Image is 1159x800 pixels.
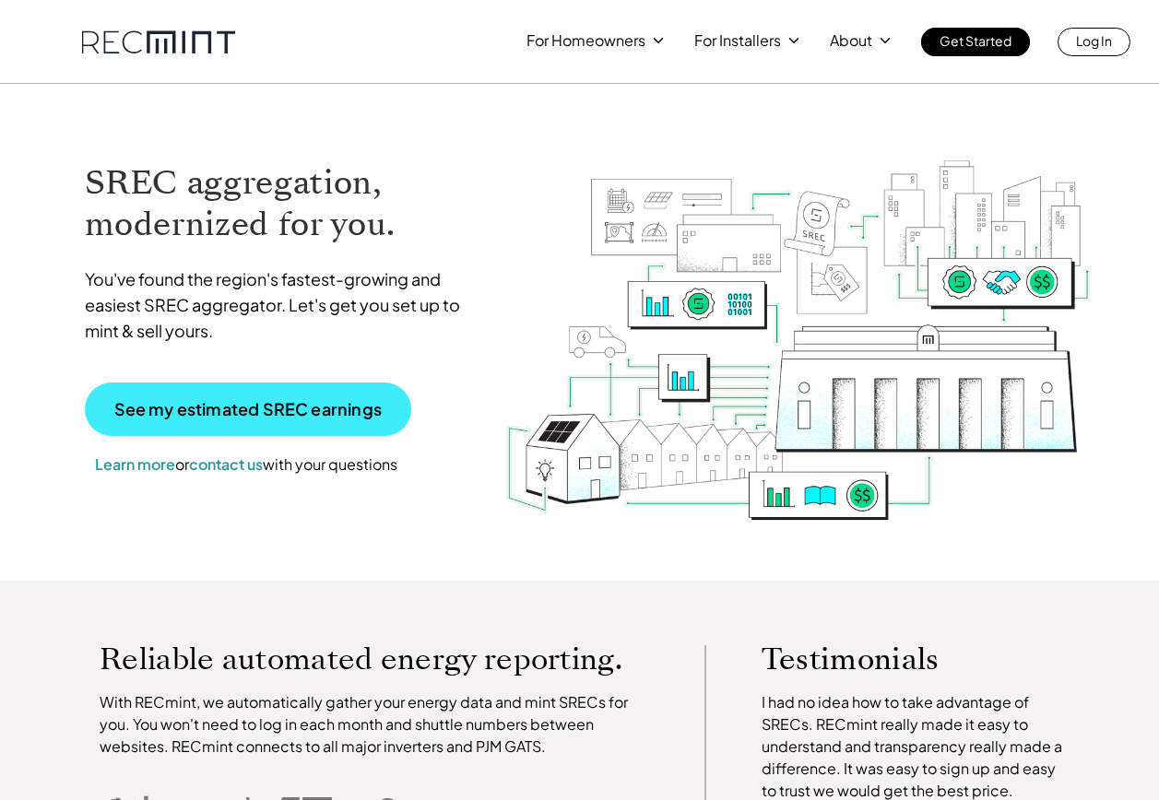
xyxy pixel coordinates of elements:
[114,401,382,418] p: See my estimated SREC earnings
[1076,28,1112,53] p: Log In
[100,645,649,673] p: Reliable automated energy reporting.
[85,162,478,245] h1: SREC aggregation, modernized for you.
[100,691,649,758] p: With RECmint, we automatically gather your energy data and mint SRECs for you. You won't need to ...
[694,28,781,53] p: For Installers
[940,28,1011,53] p: Get Started
[526,28,645,53] p: For Homeowners
[504,112,1093,525] img: RECmint value cycle
[85,266,478,344] p: You've found the region's fastest-growing and easiest SREC aggregator. Let's get you set up to mi...
[830,28,872,53] p: About
[762,645,1036,673] p: Testimonials
[85,382,411,436] a: See my estimated SREC earnings
[1058,28,1130,56] a: Log In
[85,453,408,476] p: or with your questions
[921,28,1030,56] a: Get Started
[95,454,175,474] a: Learn more
[189,454,263,474] a: contact us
